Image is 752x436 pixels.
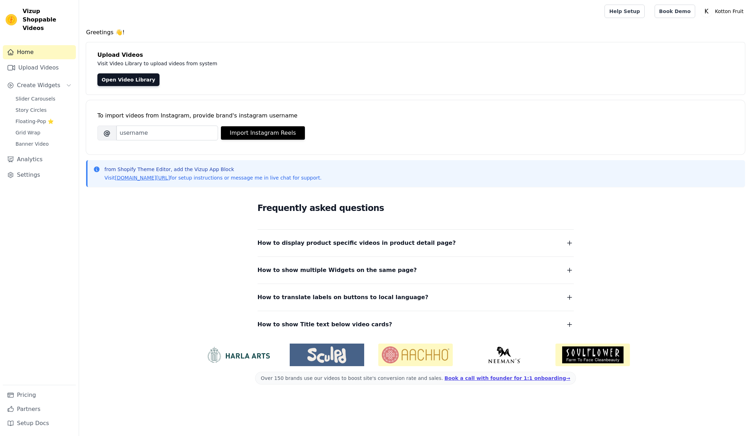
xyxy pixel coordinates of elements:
[3,402,76,416] a: Partners
[3,61,76,75] a: Upload Videos
[3,78,76,92] button: Create Widgets
[3,388,76,402] a: Pricing
[604,5,644,18] a: Help Setup
[3,152,76,166] a: Analytics
[258,238,574,248] button: How to display product specific videos in product detail page?
[3,416,76,430] a: Setup Docs
[16,118,54,125] span: Floating-Pop ⭐
[23,7,73,32] span: Vizup Shoppable Videos
[555,344,630,366] img: Soulflower
[258,292,574,302] button: How to translate labels on buttons to local language?
[97,111,734,120] div: To import videos from Instagram, provide brand's instagram username
[445,375,570,381] a: Book a call with founder for 1:1 onboarding
[116,126,218,140] input: username
[258,265,417,275] span: How to show multiple Widgets on the same page?
[11,116,76,126] a: Floating-Pop ⭐
[16,129,40,136] span: Grid Wrap
[97,126,116,140] span: @
[104,174,321,181] p: Visit for setup instructions or message me in live chat for support.
[290,346,364,363] img: Sculpd US
[258,292,428,302] span: How to translate labels on buttons to local language?
[97,73,160,86] a: Open Video Library
[97,51,734,59] h4: Upload Videos
[11,139,76,149] a: Banner Video
[16,140,49,147] span: Banner Video
[16,95,55,102] span: Slider Carousels
[97,59,414,68] p: Visit Video Library to upload videos from system
[701,5,746,18] button: K Kotton Fruit
[86,28,745,37] h4: Greetings 👋!
[115,175,170,181] a: [DOMAIN_NAME][URL]
[655,5,695,18] a: Book Demo
[3,45,76,59] a: Home
[201,346,276,363] img: HarlaArts
[11,94,76,104] a: Slider Carousels
[11,128,76,138] a: Grid Wrap
[11,105,76,115] a: Story Circles
[258,238,456,248] span: How to display product specific videos in product detail page?
[258,201,574,215] h2: Frequently asked questions
[704,8,709,15] text: K
[258,320,392,329] span: How to show Title text below video cards?
[6,14,17,25] img: Vizup
[16,107,47,114] span: Story Circles
[258,320,574,329] button: How to show Title text below video cards?
[378,344,453,366] img: Aachho
[221,126,305,140] button: Import Instagram Reels
[17,81,60,90] span: Create Widgets
[712,5,746,18] p: Kotton Fruit
[3,168,76,182] a: Settings
[258,265,574,275] button: How to show multiple Widgets on the same page?
[467,346,541,363] img: Neeman's
[104,166,321,173] p: from Shopify Theme Editor, add the Vizup App Block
